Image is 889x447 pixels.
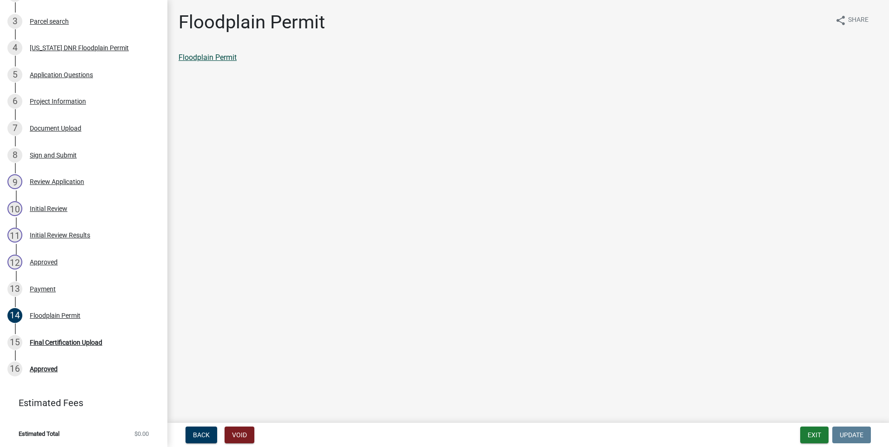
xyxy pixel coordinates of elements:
[848,15,869,26] span: Share
[7,14,22,29] div: 3
[30,18,69,25] div: Parcel search
[7,40,22,55] div: 4
[30,125,81,131] div: Document Upload
[193,431,210,439] span: Back
[179,11,325,33] h1: Floodplain Permit
[30,45,129,51] div: [US_STATE] DNR Floodplain Permit
[30,152,77,158] div: Sign and Submit
[7,148,22,163] div: 8
[800,427,829,443] button: Exit
[30,72,93,78] div: Application Questions
[7,174,22,189] div: 9
[7,121,22,136] div: 7
[7,228,22,243] div: 11
[835,15,846,26] i: share
[30,286,56,292] div: Payment
[7,308,22,323] div: 14
[30,98,86,105] div: Project Information
[30,232,90,238] div: Initial Review Results
[7,255,22,270] div: 12
[30,178,84,185] div: Review Application
[7,282,22,296] div: 13
[828,11,876,29] button: shareShare
[179,53,237,62] a: Floodplain Permit
[30,312,80,319] div: Floodplain Permit
[30,205,67,212] div: Initial Review
[7,201,22,216] div: 10
[7,94,22,109] div: 6
[19,431,60,437] span: Estimated Total
[7,394,153,412] a: Estimated Fees
[30,366,58,372] div: Approved
[225,427,254,443] button: Void
[7,335,22,350] div: 15
[186,427,217,443] button: Back
[30,339,102,346] div: Final Certification Upload
[7,362,22,376] div: 16
[134,431,149,437] span: $0.00
[840,431,863,439] span: Update
[832,427,871,443] button: Update
[30,259,58,265] div: Approved
[7,67,22,82] div: 5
